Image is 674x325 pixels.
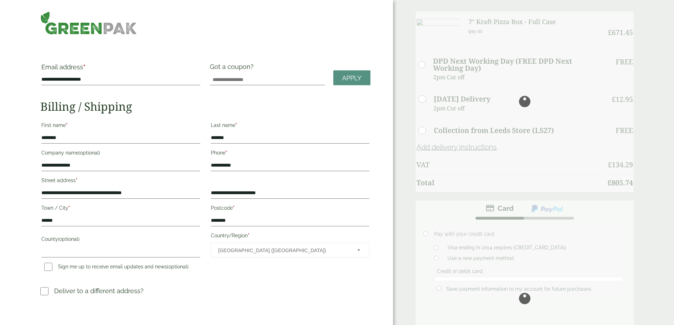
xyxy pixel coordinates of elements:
[68,205,70,211] abbr: required
[233,205,235,211] abbr: required
[40,11,137,35] img: GreenPak Supplies
[342,74,362,82] span: Apply
[41,120,200,132] label: First name
[83,63,85,71] abbr: required
[211,120,369,132] label: Last name
[211,203,369,215] label: Postcode
[58,236,80,242] span: (optional)
[40,100,370,113] h2: Billing / Shipping
[54,286,144,296] p: Deliver to a different address?
[211,148,369,160] label: Phone
[66,122,68,128] abbr: required
[41,264,191,272] label: Sign me up to receive email updates and news
[44,263,52,271] input: Sign me up to receive email updates and news(optional)
[76,178,77,183] abbr: required
[41,64,200,74] label: Email address
[248,233,249,238] abbr: required
[167,264,189,269] span: (optional)
[218,243,348,258] span: United Kingdom (UK)
[211,243,369,257] span: Country/Region
[211,231,369,243] label: Country/Region
[41,234,200,246] label: County
[225,150,227,156] abbr: required
[41,148,200,160] label: Company name
[333,70,370,86] a: Apply
[41,175,200,187] label: Street address
[235,122,237,128] abbr: required
[79,150,100,156] span: (optional)
[41,203,200,215] label: Town / City
[210,63,257,74] label: Got a coupon?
